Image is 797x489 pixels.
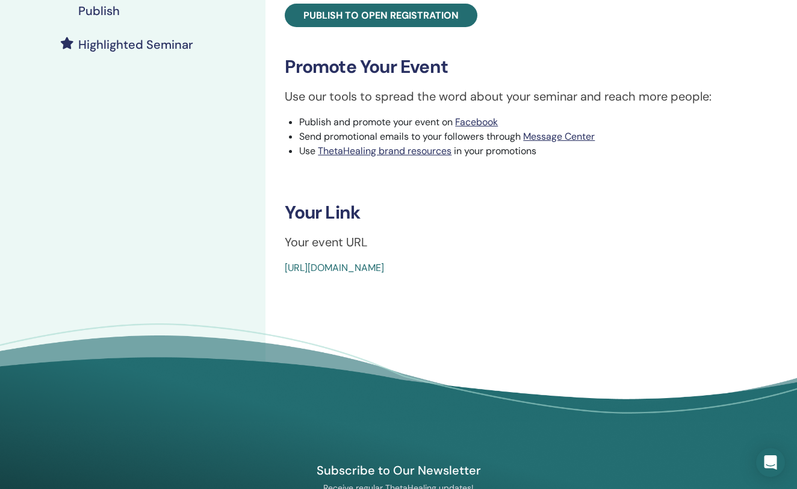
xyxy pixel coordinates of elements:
[285,261,384,274] a: [URL][DOMAIN_NAME]
[285,4,477,27] a: Publish to open registration
[299,129,778,144] li: Send promotional emails to your followers through
[259,463,538,478] h4: Subscribe to Our Newsletter
[285,202,778,223] h3: Your Link
[78,4,120,18] h4: Publish
[78,37,193,52] h4: Highlighted Seminar
[318,145,451,157] a: ThetaHealing brand resources
[455,116,498,128] a: Facebook
[303,9,459,22] span: Publish to open registration
[299,115,778,129] li: Publish and promote your event on
[299,144,778,158] li: Use in your promotions
[756,448,785,477] div: Open Intercom Messenger
[285,233,778,251] p: Your event URL
[285,56,778,78] h3: Promote Your Event
[523,130,595,143] a: Message Center
[285,87,778,105] p: Use our tools to spread the word about your seminar and reach more people:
